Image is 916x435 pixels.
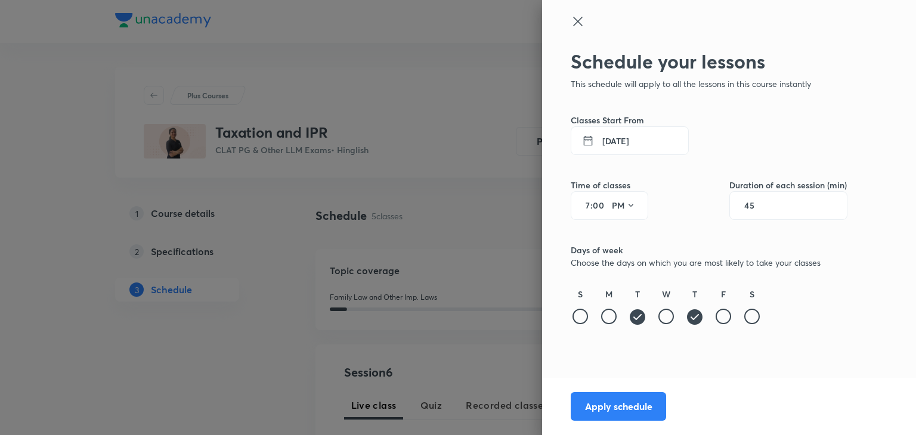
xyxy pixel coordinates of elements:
h6: F [721,288,726,300]
h6: Classes Start From [571,114,847,126]
h2: Schedule your lessons [571,50,847,73]
button: Apply schedule [571,392,666,421]
h6: S [578,288,583,300]
h6: T [692,288,697,300]
p: Choose the days on which you are most likely to take your classes [571,256,847,269]
h6: Days of week [571,244,847,256]
h6: S [750,288,754,300]
button: [DATE] [571,126,689,155]
h6: Duration of each session (min) [729,179,847,191]
button: PM [607,196,640,215]
h6: T [635,288,640,300]
h6: Time of classes [571,179,648,191]
p: This schedule will apply to all the lessons in this course instantly [571,77,847,90]
h6: M [605,288,612,300]
h6: W [662,288,670,300]
div: : [571,191,648,220]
